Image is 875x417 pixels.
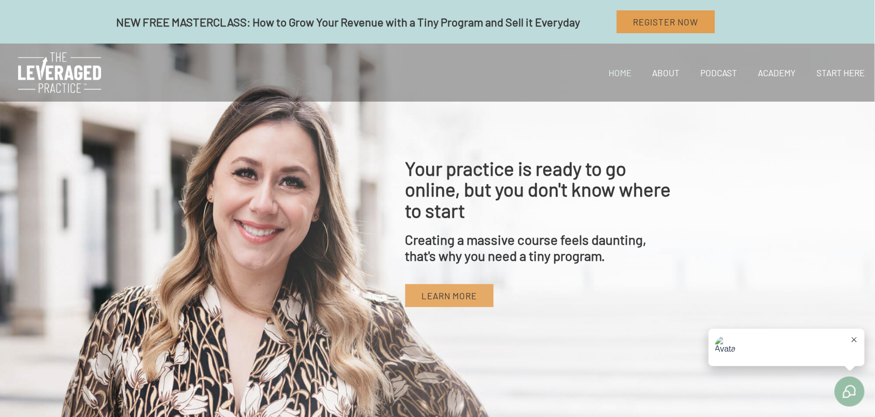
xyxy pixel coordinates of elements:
[405,231,647,263] span: Creating a massive course feels daunting, that's why you need a tiny program.
[590,55,875,90] nav: Site Navigation
[690,55,747,90] a: Podcast
[598,55,642,90] a: Home
[421,290,477,301] span: Learn More
[116,15,580,29] span: NEW FREE MASTERCLASS: How to Grow Your Revenue with a Tiny Program and Sell it Everyday
[747,55,806,90] a: Academy
[642,55,690,90] a: About
[18,52,101,93] img: The Leveraged Practice
[405,157,671,221] span: Your practice is ready to go online, but you don't know where to start
[405,284,493,307] a: Learn More
[617,10,715,33] a: Register Now
[806,55,875,90] a: Start Here
[633,17,698,27] span: Register Now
